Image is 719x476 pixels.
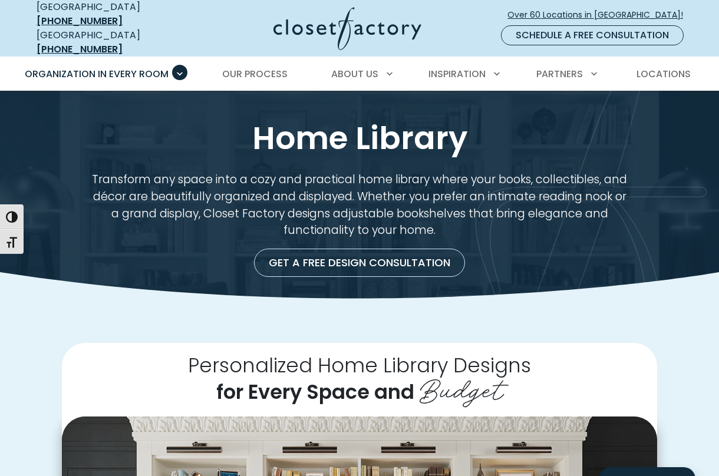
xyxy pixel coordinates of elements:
a: Schedule a Free Consultation [501,25,684,45]
span: Personalized Home Library Designs [188,352,531,379]
span: Budget [420,366,503,408]
div: [GEOGRAPHIC_DATA] [37,28,181,57]
span: Over 60 Locations in [GEOGRAPHIC_DATA]! [507,9,692,21]
span: Our Process [222,67,288,81]
img: Closet Factory Logo [273,7,421,50]
span: Organization in Every Room [25,67,169,81]
a: [PHONE_NUMBER] [37,14,123,28]
a: [PHONE_NUMBER] [37,42,123,56]
span: About Us [331,67,378,81]
span: Partners [536,67,583,81]
a: Over 60 Locations in [GEOGRAPHIC_DATA]! [507,5,693,25]
span: Locations [636,67,691,81]
h1: Home Library [34,119,685,157]
nav: Primary Menu [17,58,702,91]
a: Get a Free Design Consultation [254,249,465,277]
span: for Every Space and [216,379,414,406]
span: Inspiration [428,67,486,81]
p: Transform any space into a cozy and practical home library where your books, collectibles, and dé... [90,171,629,239]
